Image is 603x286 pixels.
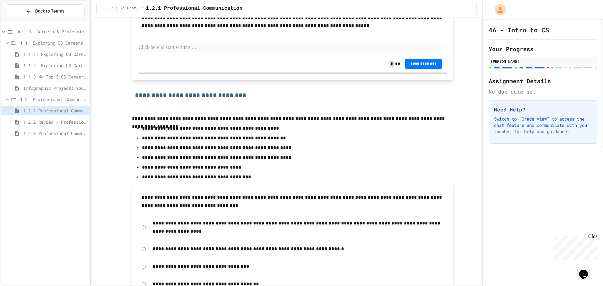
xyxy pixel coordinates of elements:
div: My Account [488,3,508,17]
h2: Your Progress [489,45,597,53]
button: Back to Teams [6,4,84,18]
div: Chat with us now!Close [3,3,43,40]
span: 1.1: Exploring CS Careers [20,40,87,46]
span: ... [102,6,109,11]
span: 1.1.3 My Top 3 CS Careers! [23,73,87,80]
span: Infographic Project: Your favorite CS [23,85,87,91]
span: 1.2.1 Professional Communication [23,107,87,114]
span: Unit 1: Careers & Professionalism [16,28,87,35]
span: 1.2.2 Review - Professional Communication [23,119,87,125]
h2: Assignment Details [489,77,597,85]
span: 1.1.1: Exploring CS Careers [23,51,87,57]
iframe: chat widget [551,234,597,260]
p: Switch to "Grade View" to access the chat feature and communicate with your teacher for help and ... [494,116,592,135]
span: 1.2.3 Professional Communication Challenge [23,130,87,137]
iframe: chat widget [577,261,597,280]
div: No due date set [489,88,597,95]
span: Back to Teams [35,8,64,14]
div: [PERSON_NAME] [491,58,595,64]
span: 1.2: Professional Communication [116,6,139,11]
h3: Need Help? [494,106,592,113]
span: / [141,6,143,11]
span: / [111,6,113,11]
span: 1.2: Professional Communication [20,96,87,103]
span: 1.1.2: Exploring CS Careers - Review [23,62,87,69]
h1: 4A - Intro to CS [489,25,549,34]
span: 1.2.1 Professional Communication [146,5,242,12]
